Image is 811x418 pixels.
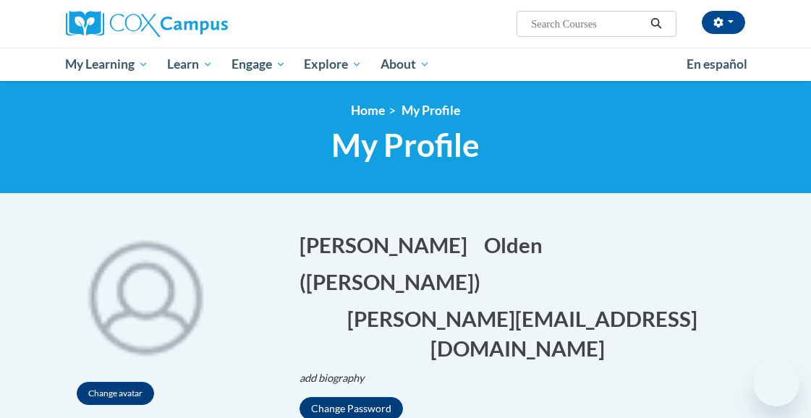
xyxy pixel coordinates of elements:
[167,56,213,73] span: Learn
[300,372,365,384] i: add biography
[687,56,747,72] span: En español
[77,382,154,405] button: Change avatar
[65,56,148,73] span: My Learning
[300,267,490,297] button: Edit screen name
[645,15,667,33] button: Search
[753,360,799,406] iframe: Button to launch messaging window
[66,11,228,37] img: Cox Campus
[158,48,222,81] a: Learn
[402,103,460,118] span: My Profile
[371,48,439,81] a: About
[351,103,385,118] a: Home
[331,126,480,164] span: My Profile
[66,216,225,375] img: profile avatar
[381,56,430,73] span: About
[56,48,158,81] a: My Learning
[222,48,295,81] a: Engage
[55,48,757,81] div: Main menu
[300,304,746,363] button: Edit email address
[300,230,477,260] button: Edit first name
[677,49,757,80] a: En español
[300,370,376,386] button: Edit biography
[304,56,362,73] span: Explore
[232,56,286,73] span: Engage
[484,230,552,260] button: Edit last name
[530,15,645,33] input: Search Courses
[66,216,225,375] div: Click to change the profile picture
[702,11,745,34] button: Account Settings
[294,48,371,81] a: Explore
